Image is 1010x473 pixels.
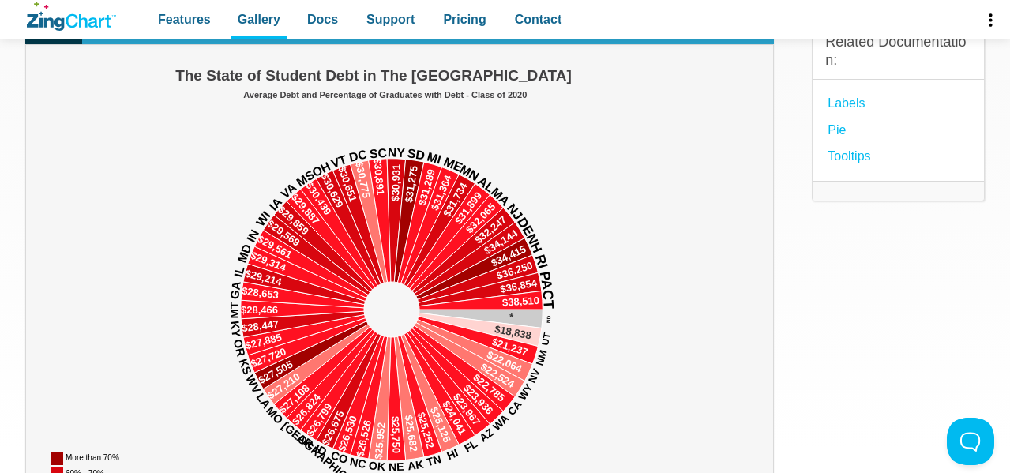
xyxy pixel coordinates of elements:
[158,9,211,30] span: Features
[947,418,994,465] iframe: Toggle Customer Support
[238,9,280,30] span: Gallery
[828,145,870,167] a: Tooltips
[828,119,846,141] a: Pie
[825,33,971,70] h3: Related Documentation:
[366,9,415,30] span: Support
[443,9,486,30] span: Pricing
[27,2,116,31] a: ZingChart Logo. Click to return to the homepage
[515,9,562,30] span: Contact
[828,92,865,114] a: Labels
[307,9,338,30] span: Docs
